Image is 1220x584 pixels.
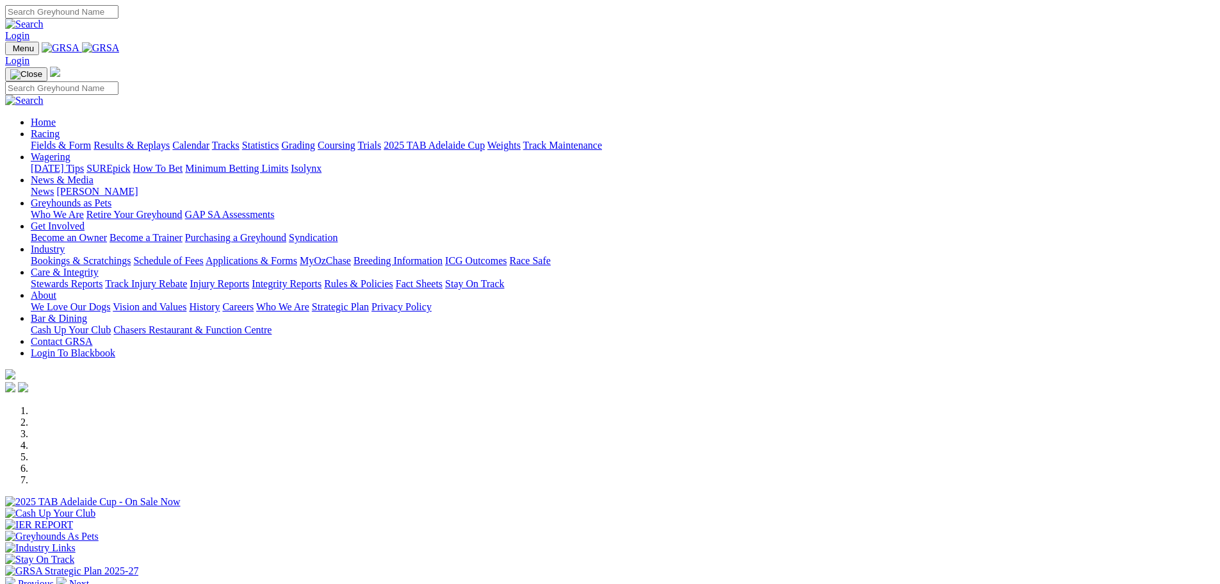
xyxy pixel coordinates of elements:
a: Industry [31,244,65,254]
a: Trials [357,140,381,151]
a: Injury Reports [190,278,249,289]
a: Syndication [289,232,338,243]
a: Fact Sheets [396,278,443,289]
a: Wagering [31,151,70,162]
img: twitter.svg [18,382,28,392]
div: Industry [31,255,1215,267]
div: Get Involved [31,232,1215,244]
div: Racing [31,140,1215,151]
a: Purchasing a Greyhound [185,232,286,243]
a: Fields & Form [31,140,91,151]
a: We Love Our Dogs [31,301,110,312]
a: Cash Up Your Club [31,324,111,335]
a: Get Involved [31,221,85,231]
img: Greyhounds As Pets [5,531,99,542]
a: Careers [222,301,254,312]
a: [DATE] Tips [31,163,84,174]
img: IER REPORT [5,519,73,531]
a: Who We Are [256,301,309,312]
img: logo-grsa-white.png [5,369,15,380]
img: Cash Up Your Club [5,508,95,519]
a: News [31,186,54,197]
span: Menu [13,44,34,53]
a: Track Maintenance [523,140,602,151]
a: Greyhounds as Pets [31,197,111,208]
img: GRSA [42,42,79,54]
img: Search [5,19,44,30]
img: 2025 TAB Adelaide Cup - On Sale Now [5,496,181,508]
a: Who We Are [31,209,84,220]
img: Search [5,95,44,106]
div: Greyhounds as Pets [31,209,1215,221]
a: Contact GRSA [31,336,92,347]
a: How To Bet [133,163,183,174]
img: GRSA [82,42,120,54]
a: Results & Replays [94,140,170,151]
a: Schedule of Fees [133,255,203,266]
a: GAP SA Assessments [185,209,275,220]
a: Become a Trainer [110,232,183,243]
div: About [31,301,1215,313]
a: Strategic Plan [312,301,369,312]
a: Stay On Track [445,278,504,289]
a: SUREpick [86,163,130,174]
a: Login [5,55,29,66]
a: Minimum Betting Limits [185,163,288,174]
div: Wagering [31,163,1215,174]
input: Search [5,5,118,19]
a: Integrity Reports [252,278,321,289]
a: Racing [31,128,60,139]
img: Stay On Track [5,554,74,565]
a: [PERSON_NAME] [56,186,138,197]
a: News & Media [31,174,94,185]
a: Grading [282,140,315,151]
a: Breeding Information [354,255,443,266]
a: Login [5,30,29,41]
a: Privacy Policy [371,301,432,312]
a: Calendar [172,140,209,151]
a: Race Safe [509,255,550,266]
a: Retire Your Greyhound [86,209,183,220]
a: ICG Outcomes [445,255,507,266]
a: Applications & Forms [206,255,297,266]
a: Login To Blackbook [31,347,115,358]
a: Rules & Policies [324,278,393,289]
div: Care & Integrity [31,278,1215,290]
a: Tracks [212,140,240,151]
a: MyOzChase [300,255,351,266]
a: Chasers Restaurant & Function Centre [113,324,272,335]
button: Toggle navigation [5,67,47,81]
a: Bar & Dining [31,313,87,324]
img: facebook.svg [5,382,15,392]
div: News & Media [31,186,1215,197]
input: Search [5,81,118,95]
a: Stewards Reports [31,278,102,289]
a: Coursing [318,140,355,151]
img: GRSA Strategic Plan 2025-27 [5,565,138,577]
a: About [31,290,56,301]
a: Care & Integrity [31,267,99,278]
a: Home [31,117,56,128]
a: History [189,301,220,312]
a: Bookings & Scratchings [31,255,131,266]
a: Become an Owner [31,232,107,243]
button: Toggle navigation [5,42,39,55]
a: Weights [487,140,521,151]
img: logo-grsa-white.png [50,67,60,77]
div: Bar & Dining [31,324,1215,336]
a: Vision and Values [113,301,186,312]
a: Isolynx [291,163,321,174]
img: Close [10,69,42,79]
a: Track Injury Rebate [105,278,187,289]
a: 2025 TAB Adelaide Cup [384,140,485,151]
img: Industry Links [5,542,76,554]
a: Statistics [242,140,279,151]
